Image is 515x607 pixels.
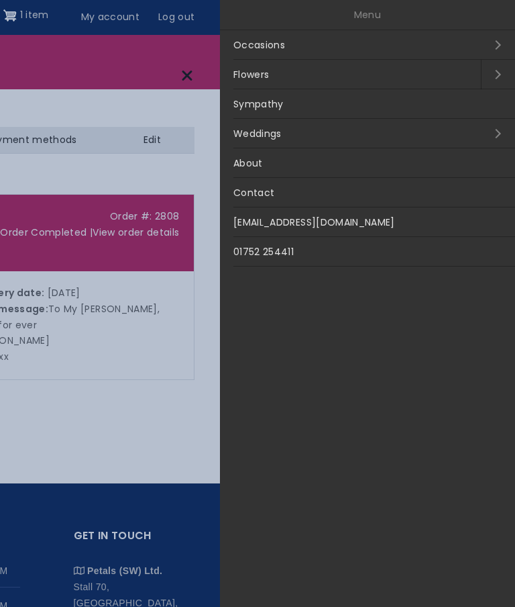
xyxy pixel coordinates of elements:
a: Flowers [220,60,481,89]
a: Weddings [220,119,515,148]
span: Menu [354,8,381,21]
a: About [220,148,515,178]
a: Contact [220,178,515,207]
a: Sympathy [220,89,515,119]
a: 01752 254411 [220,237,515,267]
a: [EMAIL_ADDRESS][DOMAIN_NAME] [220,207,515,237]
a: Occasions [220,30,515,60]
